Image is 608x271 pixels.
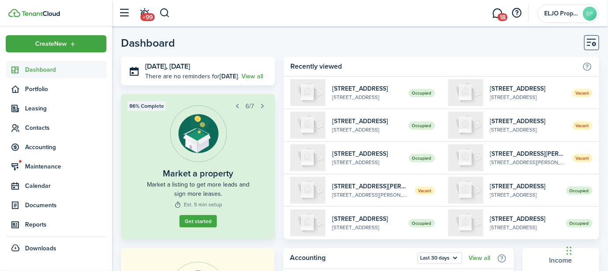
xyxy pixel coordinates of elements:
span: Downloads [25,244,56,253]
a: View all [242,72,263,81]
widget-list-item-description: [STREET_ADDRESS][PERSON_NAME] [332,191,408,199]
widget-list-item-title: [STREET_ADDRESS][PERSON_NAME] [490,149,566,158]
button: Next step [256,100,268,112]
header-page-title: Dashboard [121,37,175,48]
span: Vacant [572,121,593,130]
span: 6/7 [245,102,254,111]
img: TenantCloud [8,9,20,17]
button: Last 30 days [418,253,462,264]
span: Vacant [415,187,435,195]
widget-list-item-title: [STREET_ADDRESS] [490,182,560,191]
p: There are no reminders for . [145,72,239,81]
widget-list-item-description: [STREET_ADDRESS][PERSON_NAME] [490,158,566,166]
widget-list-item-title: [STREET_ADDRESS] [332,84,402,93]
a: Get started [179,215,217,227]
span: Documents [25,201,106,210]
button: Customise [584,35,599,50]
widget-list-item-description: [STREET_ADDRESS] [332,93,402,101]
span: Occupied [566,187,593,195]
img: 1 [448,112,483,139]
widget-list-item-description: [STREET_ADDRESS] [332,223,402,231]
home-widget-title: Accounting [290,253,413,264]
span: Occupied [566,219,593,227]
img: 1 [290,144,326,171]
span: Occupied [409,89,435,97]
widget-step-time: Est. 5 min setup [174,201,222,209]
widget-list-item-title: [STREET_ADDRESS] [332,214,402,223]
button: Search [159,6,170,21]
span: Reports [25,220,106,229]
span: ELJO Property Management LLC [544,11,579,17]
b: [DATE] [220,72,238,81]
home-widget-title: Recently viewed [290,61,578,72]
avatar-text: EP [583,7,597,21]
button: Open menu [418,253,462,264]
widget-step-description: Market a listing to get more leads and sign more leases. [141,180,256,198]
widget-list-item-description: [STREET_ADDRESS] [490,191,560,199]
widget-list-item-description: [STREET_ADDRESS] [490,126,566,134]
widget-list-item-title: [STREET_ADDRESS] [490,84,566,93]
span: Dashboard [25,65,106,74]
img: 1 [290,112,326,139]
span: Vacant [572,89,593,97]
span: Accounting [25,143,106,152]
widget-list-item-title: [STREET_ADDRESS] [332,117,402,126]
widget-list-item-description: [STREET_ADDRESS] [490,93,566,101]
img: 1 [448,79,483,106]
span: Maintenance [25,162,106,171]
h3: [DATE], [DATE] [145,61,268,72]
a: Notifications [136,2,153,25]
widget-list-item-title: [STREET_ADDRESS] [490,117,566,126]
button: Open resource center [509,6,524,21]
a: Dashboard [6,61,106,78]
span: 18 [498,13,508,21]
div: Drag [567,238,572,264]
img: 2 [290,177,326,204]
img: Lower [290,209,326,236]
widget-list-item-description: [STREET_ADDRESS] [332,126,402,134]
iframe: Chat Widget [564,229,608,271]
button: Open menu [6,35,106,52]
widget-list-item-title: [STREET_ADDRESS] [490,214,560,223]
widget-list-item-title: [STREET_ADDRESS][PERSON_NAME] [332,182,408,191]
a: View all [469,255,491,262]
span: Occupied [409,219,435,227]
img: 2 [448,144,483,171]
span: +99 [140,13,155,21]
widget-step-title: Market a property [163,167,234,180]
span: Vacant [572,154,593,162]
span: Leasing [25,104,106,113]
widget-stats-title: Income [531,255,591,266]
img: 1 [448,209,483,236]
span: Portfolio [25,84,106,94]
widget-list-item-description: [STREET_ADDRESS] [332,158,402,166]
img: Lower [290,79,326,106]
span: Calendar [25,181,106,190]
img: Listing [170,105,227,162]
a: Messaging [489,2,506,25]
button: Open sidebar [116,5,133,22]
a: Reports [6,216,106,233]
span: 86% Complete [129,102,164,110]
span: Create New [36,41,67,47]
img: 1 [448,177,483,204]
widget-list-item-title: [STREET_ADDRESS] [332,149,402,158]
img: TenantCloud [22,11,60,16]
button: Prev step [231,100,243,112]
span: Occupied [409,154,435,162]
widget-list-item-description: [STREET_ADDRESS] [490,223,560,231]
span: Occupied [409,121,435,130]
span: Contacts [25,123,106,132]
